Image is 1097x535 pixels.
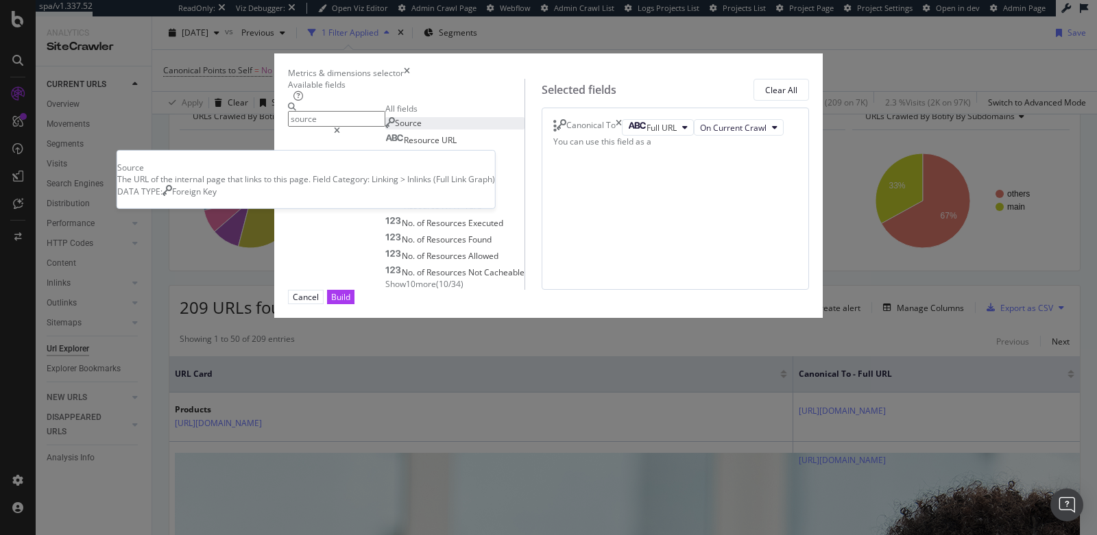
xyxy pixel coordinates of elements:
div: Cancel [293,291,319,303]
span: of [417,266,426,278]
div: The URL of the internal page that links to this page. Field Category: Linking > Inlinks (Full Lin... [117,173,495,185]
span: Source [395,117,422,129]
div: Clear All [765,84,797,96]
span: Executed [468,217,503,229]
div: Available fields [288,79,525,90]
span: ( 10 / 34 ) [436,278,463,290]
button: Clear All [754,79,809,101]
button: Cancel [288,290,324,304]
div: modal [274,53,823,318]
span: Resource [404,134,442,146]
span: On Current Crawl [700,122,767,134]
div: Selected fields [542,82,616,98]
span: Resources [426,217,468,229]
span: Show 10 more [385,278,436,290]
span: of [417,234,426,245]
span: No. [402,234,417,245]
button: Full URL [622,119,694,136]
input: Search by field name [288,111,385,127]
div: Metrics & dimensions selector [288,67,404,79]
span: Not [468,266,484,278]
span: Foreign Key [172,186,217,197]
div: Source [117,162,495,173]
div: Open Intercom Messenger [1050,488,1083,521]
span: DATA TYPE: [117,186,162,197]
span: Resources [426,234,468,245]
span: Allowed [468,250,498,262]
div: Canonical TotimesFull URLOn Current Crawl [553,119,797,136]
span: Resources [426,250,468,262]
div: Canonical To [566,119,616,136]
div: Build [331,291,350,303]
span: Found [468,234,492,245]
div: times [616,119,622,136]
span: No. [402,217,417,229]
span: of [417,217,426,229]
span: No. [402,266,417,278]
span: URL [442,134,457,146]
div: All fields [385,103,525,114]
span: Resources [426,266,468,278]
div: You can use this field as a [553,136,797,147]
button: On Current Crawl [694,119,784,136]
button: Build [327,290,354,304]
span: of [417,250,426,262]
span: Cacheable [484,266,525,278]
span: Full URL [647,122,677,134]
div: times [404,67,410,79]
span: No. [402,250,417,262]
